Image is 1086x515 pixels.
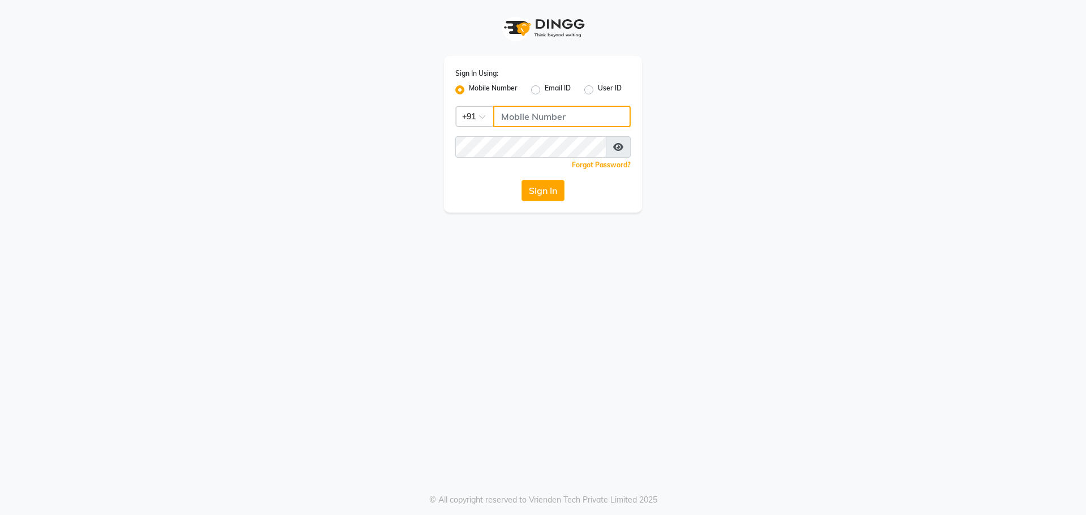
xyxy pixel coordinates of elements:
img: logo1.svg [498,11,588,45]
label: Sign In Using: [455,68,498,79]
input: Username [493,106,631,127]
label: Email ID [545,83,571,97]
input: Username [455,136,606,158]
button: Sign In [522,180,564,201]
a: Forgot Password? [572,161,631,169]
label: Mobile Number [469,83,518,97]
label: User ID [598,83,622,97]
